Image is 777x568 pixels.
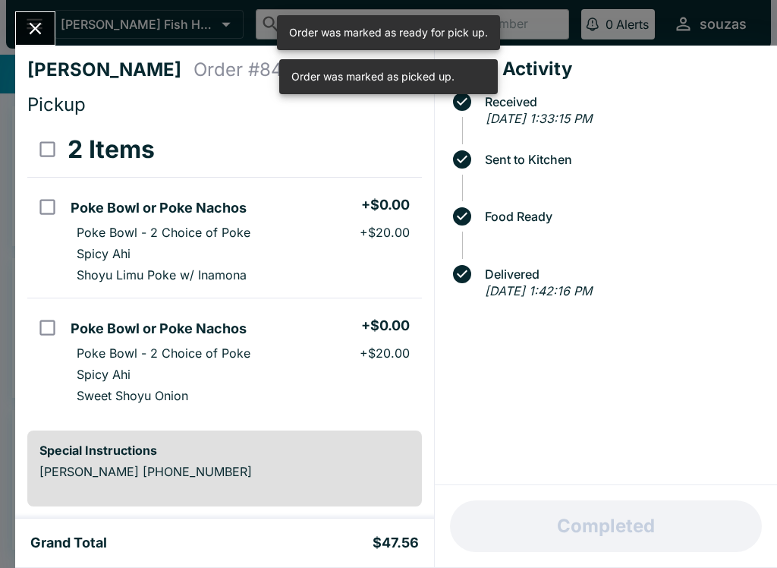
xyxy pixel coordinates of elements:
p: [PERSON_NAME] [PHONE_NUMBER] [39,464,410,479]
em: [DATE] 1:33:15 PM [486,111,592,126]
span: Food Ready [477,210,765,223]
h5: + $0.00 [361,317,410,335]
h5: Poke Bowl or Poke Nachos [71,320,247,338]
h4: Order # 847951 [193,58,323,81]
h6: Special Instructions [39,443,410,458]
h4: [PERSON_NAME] [27,58,193,81]
h5: + $0.00 [361,196,410,214]
em: [DATE] 1:42:16 PM [485,283,592,298]
h5: Poke Bowl or Poke Nachos [71,199,247,217]
p: Spicy Ahi [77,367,131,382]
p: + $20.00 [360,225,410,240]
p: Spicy Ahi [77,246,131,261]
button: Close [16,12,55,45]
h3: 2 Items [68,134,155,165]
p: Poke Bowl - 2 Choice of Poke [77,346,250,361]
table: orders table [27,122,422,418]
h5: $47.56 [373,534,419,552]
div: Order was marked as ready for pick up. [289,20,488,46]
span: Pickup [27,93,86,115]
span: Delivered [477,267,765,281]
p: Sweet Shoyu Onion [77,388,188,403]
p: + $20.00 [360,346,410,361]
div: Order was marked as picked up. [291,64,455,90]
span: Received [477,95,765,109]
p: Shoyu Limu Poke w/ Inamona [77,267,247,282]
h4: Order Activity [447,58,765,80]
h5: Grand Total [30,534,107,552]
p: Poke Bowl - 2 Choice of Poke [77,225,250,240]
span: Sent to Kitchen [477,153,765,166]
